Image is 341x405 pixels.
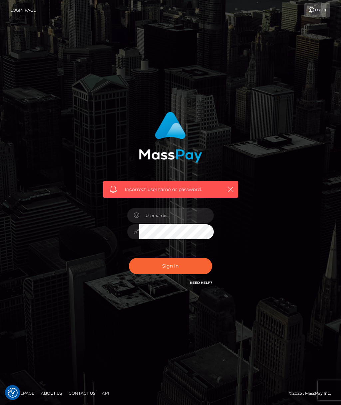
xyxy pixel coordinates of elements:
[139,208,214,223] input: Username...
[139,112,202,163] img: MassPay Login
[8,388,18,398] button: Consent Preferences
[125,186,220,193] span: Incorrect username or password.
[129,258,212,274] button: Sign in
[38,388,65,398] a: About Us
[190,281,212,285] a: Need Help?
[66,388,98,398] a: Contact Us
[304,3,330,17] a: Login
[99,388,112,398] a: API
[8,388,18,398] img: Revisit consent button
[7,388,37,398] a: Homepage
[289,390,336,397] div: © 2025 , MassPay Inc.
[10,3,36,17] a: Login Page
